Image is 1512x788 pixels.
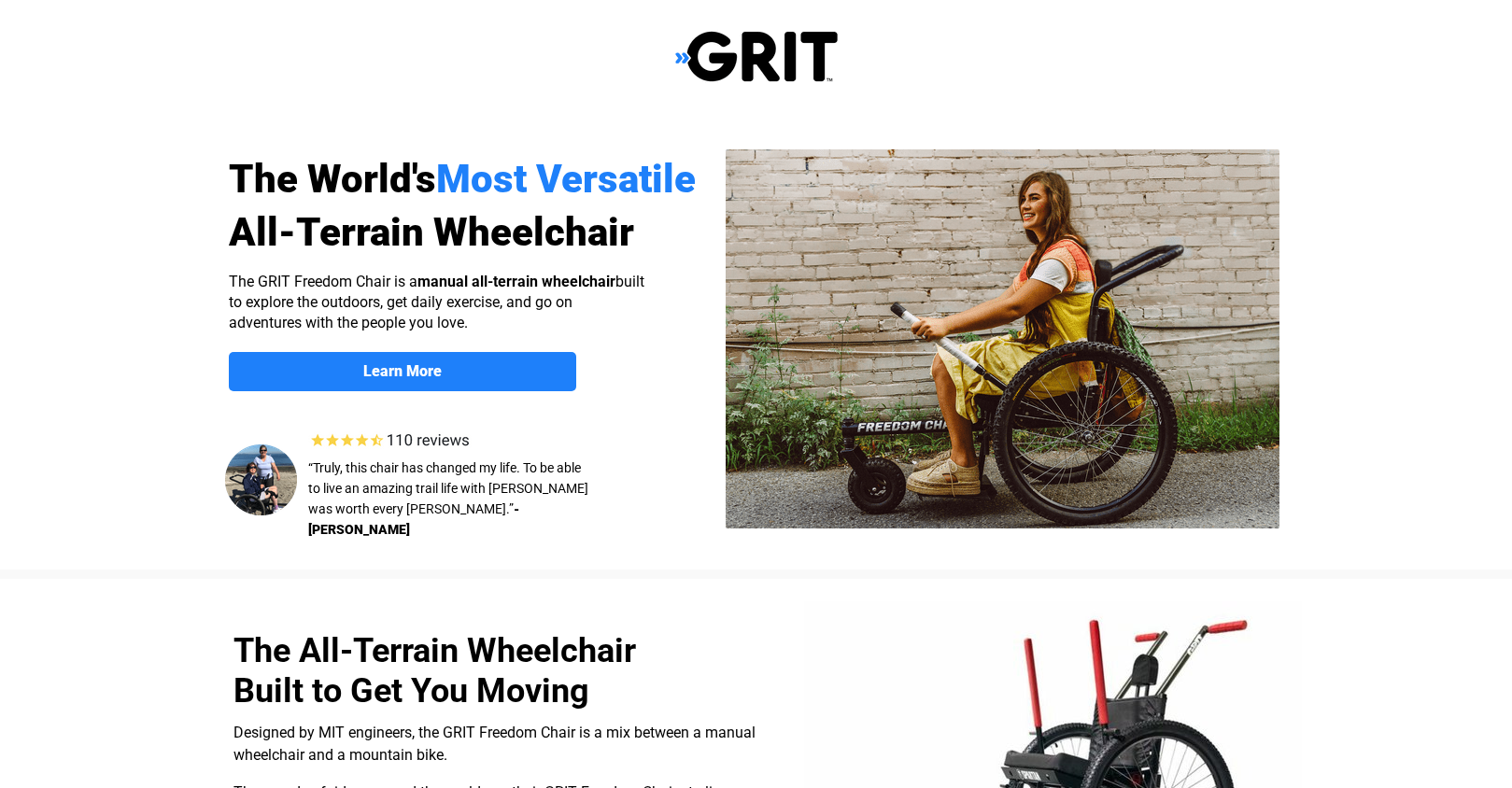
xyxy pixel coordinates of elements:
[229,273,644,331] span: The GRIT Freedom Chair is a built to explore the outdoors, get daily exercise, and go on adventur...
[229,156,436,202] span: The World's
[417,273,615,290] strong: manual all-terrain wheelchair
[436,156,696,202] span: Most Versatile
[229,209,634,255] span: All-Terrain Wheelchair
[308,460,588,516] span: “Truly, this chair has changed my life. To be able to live an amazing trail life with [PERSON_NAM...
[229,352,576,391] a: Learn More
[233,724,756,764] span: Designed by MIT engineers, the GRIT Freedom Chair is a mix between a manual wheelchair and a moun...
[233,631,636,711] span: The All-Terrain Wheelchair Built to Get You Moving
[363,362,442,380] strong: Learn More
